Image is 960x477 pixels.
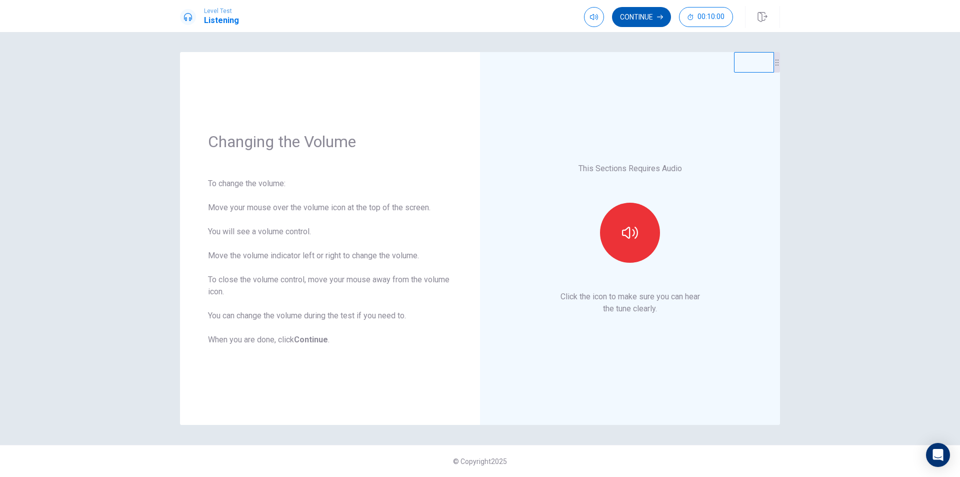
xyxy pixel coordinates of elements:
p: This Sections Requires Audio [578,163,682,175]
span: 00:10:00 [697,13,724,21]
span: Level Test [204,8,239,15]
div: To change the volume: Move your mouse over the volume icon at the top of the screen. You will see... [208,178,452,346]
h1: Changing the Volume [208,132,452,152]
h1: Listening [204,15,239,27]
div: Open Intercom Messenger [926,443,950,467]
button: Continue [612,7,671,27]
b: Continue [294,335,328,344]
p: Click the icon to make sure you can hear the tune clearly. [560,291,700,315]
span: © Copyright 2025 [453,457,507,465]
button: 00:10:00 [679,7,733,27]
